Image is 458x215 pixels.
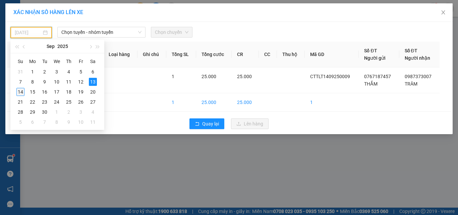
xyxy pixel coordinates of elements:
[441,10,446,15] span: close
[65,108,73,116] div: 2
[277,42,305,67] th: Thu hộ
[195,121,199,127] span: rollback
[166,42,196,67] th: Tổng SL
[41,78,49,86] div: 9
[39,56,51,67] th: Tu
[51,97,63,107] td: 2025-09-24
[87,67,99,77] td: 2025-09-06
[7,42,28,67] th: STT
[65,118,73,126] div: 9
[77,78,85,86] div: 12
[39,117,51,127] td: 2025-10-07
[196,93,232,112] td: 25.000
[39,107,51,117] td: 2025-09-30
[232,93,259,112] td: 25.000
[41,118,49,126] div: 7
[137,42,166,67] th: Ghi chú
[63,87,75,97] td: 2025-09-18
[26,107,39,117] td: 2025-09-29
[13,9,83,15] span: XÁC NHẬN SỐ HÀNG LÊN XE
[14,77,26,87] td: 2025-09-07
[65,68,73,76] div: 4
[26,56,39,67] th: Mo
[51,117,63,127] td: 2025-10-08
[41,108,49,116] div: 30
[28,88,37,96] div: 15
[51,56,63,67] th: We
[28,118,37,126] div: 6
[51,67,63,77] td: 2025-09-03
[405,48,417,53] span: Số ĐT
[63,67,75,77] td: 2025-09-04
[364,74,391,79] span: 0767187457
[405,55,430,61] span: Người nhận
[53,78,61,86] div: 10
[305,93,359,112] td: 1
[28,68,37,76] div: 1
[189,118,224,129] button: rollbackQuay lại
[63,97,75,107] td: 2025-09-25
[364,55,386,61] span: Người gửi
[75,56,87,67] th: Fr
[14,117,26,127] td: 2025-10-05
[77,88,85,96] div: 19
[16,98,24,106] div: 21
[364,48,377,53] span: Số ĐT
[155,27,188,37] span: Chọn chuyến
[28,78,37,86] div: 8
[16,108,24,116] div: 28
[75,117,87,127] td: 2025-10-10
[39,87,51,97] td: 2025-09-16
[61,27,141,37] span: Chọn tuyến - nhóm tuyến
[7,67,28,93] td: 1
[202,120,219,127] span: Quay lại
[16,68,24,76] div: 31
[237,74,252,79] span: 25.000
[259,42,277,67] th: CC
[26,77,39,87] td: 2025-09-08
[310,74,350,79] span: CTTLT1409250009
[63,56,75,67] th: Th
[14,97,26,107] td: 2025-09-21
[305,42,359,67] th: Mã GD
[53,108,61,116] div: 1
[63,77,75,87] td: 2025-09-11
[89,108,97,116] div: 4
[65,88,73,96] div: 18
[63,117,75,127] td: 2025-10-09
[87,56,99,67] th: Sa
[103,42,137,67] th: Loại hàng
[39,97,51,107] td: 2025-09-23
[28,98,37,106] div: 22
[47,40,55,53] button: Sep
[51,107,63,117] td: 2025-10-01
[16,88,24,96] div: 14
[89,88,97,96] div: 20
[77,108,85,116] div: 3
[41,98,49,106] div: 23
[405,81,417,87] span: TRÂM
[28,108,37,116] div: 29
[41,88,49,96] div: 16
[434,3,453,22] button: Close
[87,107,99,117] td: 2025-10-04
[53,118,61,126] div: 8
[63,107,75,117] td: 2025-10-02
[53,88,61,96] div: 17
[75,87,87,97] td: 2025-09-19
[87,117,99,127] td: 2025-10-11
[196,42,232,67] th: Tổng cước
[89,98,97,106] div: 27
[172,74,174,79] span: 1
[14,87,26,97] td: 2025-09-14
[87,97,99,107] td: 2025-09-27
[89,68,97,76] div: 6
[405,74,432,79] span: 0987373007
[26,87,39,97] td: 2025-09-15
[75,97,87,107] td: 2025-09-26
[138,30,142,34] span: down
[65,98,73,106] div: 25
[51,77,63,87] td: 2025-09-10
[14,56,26,67] th: Su
[15,29,42,36] input: 13/09/2025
